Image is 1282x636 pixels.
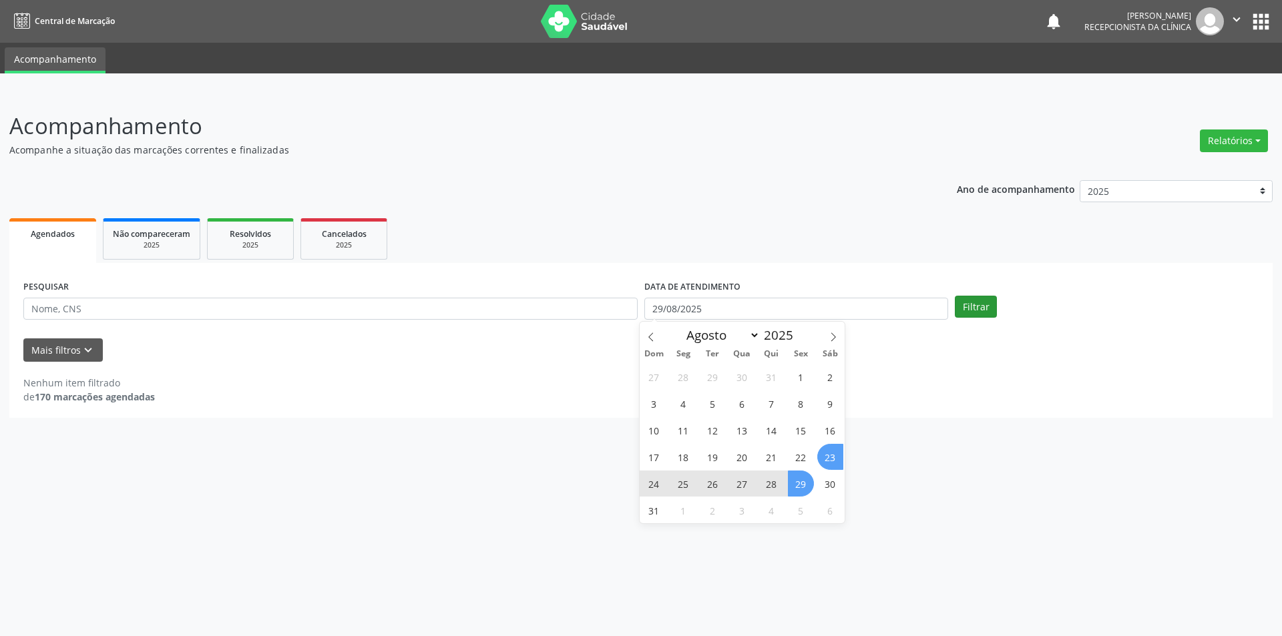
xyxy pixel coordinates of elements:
[817,390,843,416] span: Agosto 9, 2025
[759,390,785,416] span: Agosto 7, 2025
[641,364,667,390] span: Julho 27, 2025
[729,390,755,416] span: Agosto 6, 2025
[815,350,845,358] span: Sáb
[1229,12,1244,27] i: 
[955,296,997,318] button: Filtrar
[670,364,696,390] span: Julho 28, 2025
[670,417,696,443] span: Agosto 11, 2025
[788,417,814,443] span: Agosto 15, 2025
[759,470,785,497] span: Agosto 28, 2025
[31,228,75,240] span: Agendados
[957,180,1075,197] p: Ano de acompanhamento
[757,350,786,358] span: Qui
[113,240,190,250] div: 2025
[729,444,755,470] span: Agosto 20, 2025
[1200,129,1268,152] button: Relatórios
[5,47,105,73] a: Acompanhamento
[786,350,815,358] span: Sex
[230,228,271,240] span: Resolvidos
[322,228,367,240] span: Cancelados
[23,390,155,404] div: de
[700,470,726,497] span: Agosto 26, 2025
[700,390,726,416] span: Agosto 5, 2025
[9,143,893,157] p: Acompanhe a situação das marcações correntes e finalizadas
[23,338,103,362] button: Mais filtroskeyboard_arrow_down
[700,497,726,523] span: Setembro 2, 2025
[644,277,740,298] label: DATA DE ATENDIMENTO
[788,497,814,523] span: Setembro 5, 2025
[759,497,785,523] span: Setembro 4, 2025
[35,390,155,403] strong: 170 marcações agendadas
[700,364,726,390] span: Julho 29, 2025
[700,444,726,470] span: Agosto 19, 2025
[1196,7,1224,35] img: img
[670,470,696,497] span: Agosto 25, 2025
[1084,10,1191,21] div: [PERSON_NAME]
[9,109,893,143] p: Acompanhamento
[729,497,755,523] span: Setembro 3, 2025
[9,10,115,32] a: Central de Marcação
[641,497,667,523] span: Agosto 31, 2025
[81,343,95,358] i: keyboard_arrow_down
[759,444,785,470] span: Agosto 21, 2025
[23,298,638,320] input: Nome, CNS
[727,350,757,358] span: Qua
[700,417,726,443] span: Agosto 12, 2025
[817,497,843,523] span: Setembro 6, 2025
[1084,21,1191,33] span: Recepcionista da clínica
[1044,12,1063,31] button: notifications
[668,350,698,358] span: Seg
[113,228,190,240] span: Não compareceram
[23,277,69,298] label: PESQUISAR
[788,470,814,497] span: Agosto 29, 2025
[759,417,785,443] span: Agosto 14, 2025
[310,240,377,250] div: 2025
[698,350,727,358] span: Ter
[1224,7,1249,35] button: 
[1249,10,1273,33] button: apps
[817,470,843,497] span: Agosto 30, 2025
[760,326,804,344] input: Year
[729,417,755,443] span: Agosto 13, 2025
[759,364,785,390] span: Julho 31, 2025
[729,364,755,390] span: Julho 30, 2025
[644,298,948,320] input: Selecione um intervalo
[670,497,696,523] span: Setembro 1, 2025
[670,390,696,416] span: Agosto 4, 2025
[729,470,755,497] span: Agosto 27, 2025
[23,376,155,390] div: Nenhum item filtrado
[641,444,667,470] span: Agosto 17, 2025
[641,390,667,416] span: Agosto 3, 2025
[788,364,814,390] span: Agosto 1, 2025
[640,350,669,358] span: Dom
[680,326,761,344] select: Month
[817,364,843,390] span: Agosto 2, 2025
[788,390,814,416] span: Agosto 8, 2025
[217,240,284,250] div: 2025
[788,444,814,470] span: Agosto 22, 2025
[670,444,696,470] span: Agosto 18, 2025
[817,417,843,443] span: Agosto 16, 2025
[817,444,843,470] span: Agosto 23, 2025
[35,15,115,27] span: Central de Marcação
[641,470,667,497] span: Agosto 24, 2025
[641,417,667,443] span: Agosto 10, 2025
